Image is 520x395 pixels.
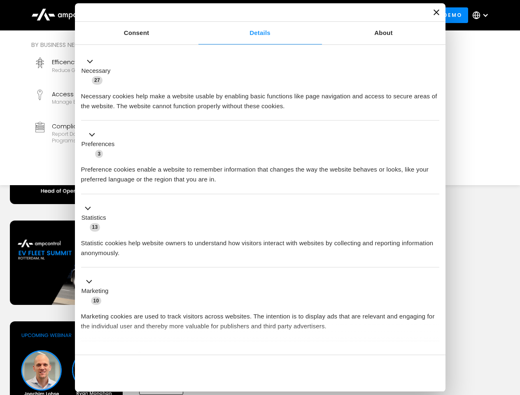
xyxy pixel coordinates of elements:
button: Unclassified (2) [81,350,149,360]
div: Access Control [52,90,151,99]
span: 3 [95,150,103,158]
div: Manage EV charger security and access [52,99,151,105]
span: 2 [136,351,144,360]
div: By business need [31,40,298,49]
a: Details [198,22,322,44]
span: 10 [91,297,102,305]
label: Statistics [82,213,106,223]
button: Close banner [434,9,439,15]
a: ComplianceReport data and stay compliant with EV programs [31,118,163,147]
a: Access ControlManage EV charger security and access [31,86,163,115]
button: Preferences (3) [81,130,120,159]
a: About [322,22,445,44]
button: Necessary (27) [81,56,116,85]
label: Preferences [82,139,115,149]
button: Statistics (13) [81,203,111,232]
div: Efficency [52,58,147,67]
div: Report data and stay compliant with EV programs [52,131,160,144]
span: 13 [90,223,100,231]
a: Consent [75,22,198,44]
button: Okay [321,361,439,385]
div: Necessary cookies help make a website usable by enabling basic functions like page navigation and... [81,85,439,111]
div: Reduce grid contraints and fuel costs [52,67,147,74]
div: Preference cookies enable a website to remember information that changes the way the website beha... [81,158,439,184]
button: Marketing (10) [81,277,114,306]
div: Compliance [52,122,160,131]
span: 27 [92,76,103,84]
label: Necessary [82,66,111,76]
label: Marketing [82,286,109,296]
div: Statistic cookies help website owners to understand how visitors interact with websites by collec... [81,232,439,258]
div: Marketing cookies are used to track visitors across websites. The intention is to display ads tha... [81,305,439,331]
a: EfficencyReduce grid contraints and fuel costs [31,54,163,83]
